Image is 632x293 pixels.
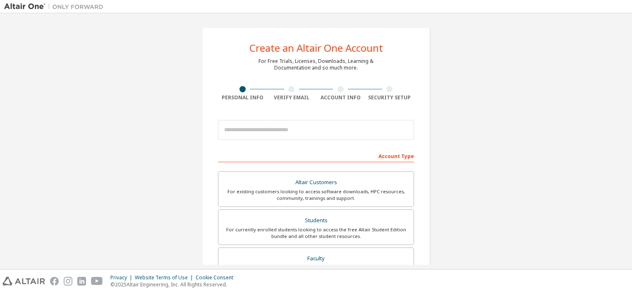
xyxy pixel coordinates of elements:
[135,274,196,281] div: Website Terms of Use
[218,149,414,162] div: Account Type
[91,277,103,286] img: youtube.svg
[316,94,365,101] div: Account Info
[4,2,108,11] img: Altair One
[249,43,383,53] div: Create an Altair One Account
[64,277,72,286] img: instagram.svg
[218,94,267,101] div: Personal Info
[50,277,59,286] img: facebook.svg
[259,58,373,71] div: For Free Trials, Licenses, Downloads, Learning & Documentation and so much more.
[223,226,409,240] div: For currently enrolled students looking to access the free Altair Student Edition bundle and all ...
[110,274,135,281] div: Privacy
[2,277,45,286] img: altair_logo.svg
[196,274,238,281] div: Cookie Consent
[223,188,409,202] div: For existing customers looking to access software downloads, HPC resources, community, trainings ...
[267,94,316,101] div: Verify Email
[223,177,409,188] div: Altair Customers
[77,277,86,286] img: linkedin.svg
[223,264,409,277] div: For faculty & administrators of academic institutions administering students and accessing softwa...
[365,94,414,101] div: Security Setup
[223,253,409,264] div: Faculty
[223,215,409,226] div: Students
[110,281,238,288] p: © 2025 Altair Engineering, Inc. All Rights Reserved.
